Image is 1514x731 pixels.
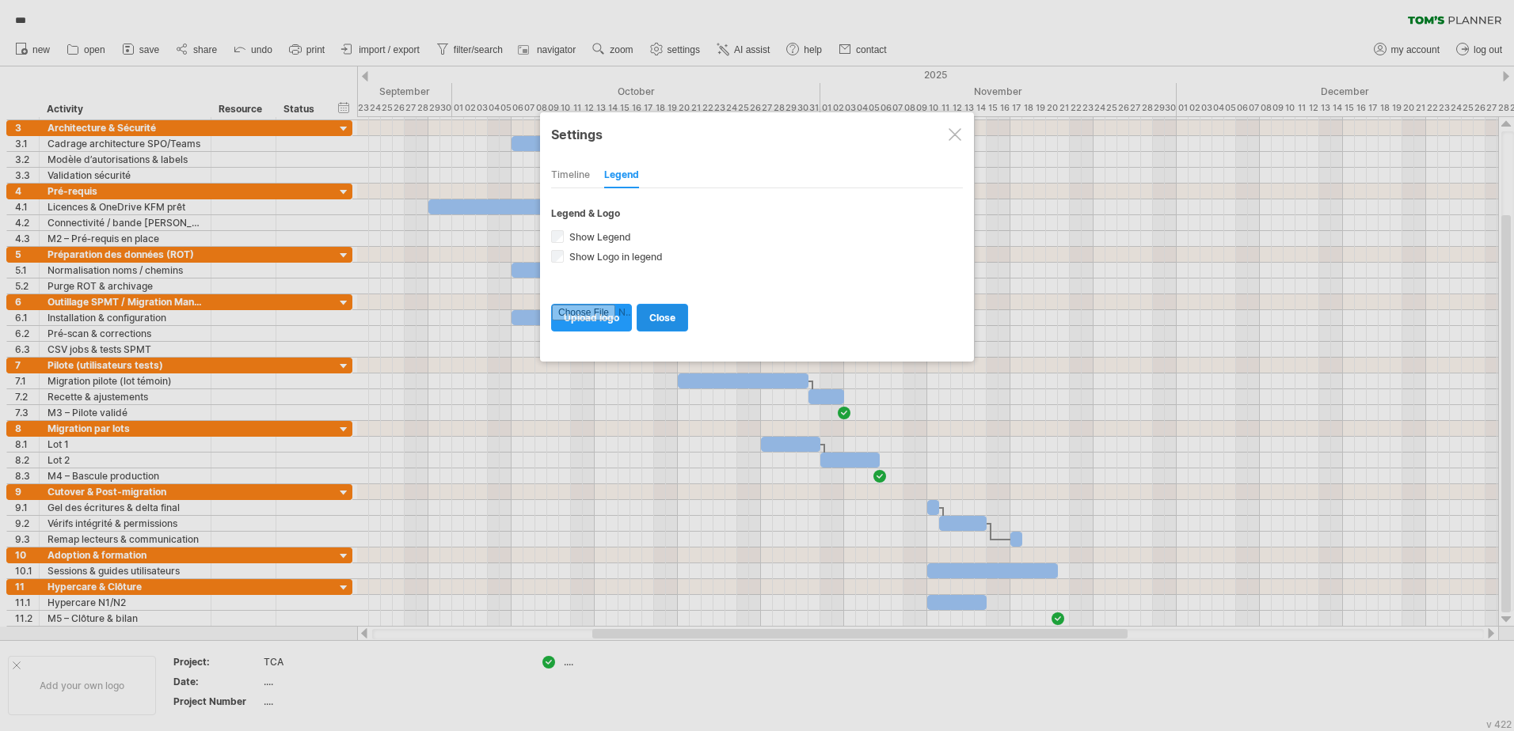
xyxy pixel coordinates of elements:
a: close [637,304,688,331]
div: Legend [604,163,639,188]
span: close [649,312,675,324]
span: upload logo [564,312,619,324]
span: Show Legend [566,231,631,243]
div: Legend & Logo [551,207,963,219]
a: upload logo [551,304,632,331]
div: Settings [551,119,963,148]
span: Show Logo in legend [566,251,663,263]
div: Timeline [551,163,590,188]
